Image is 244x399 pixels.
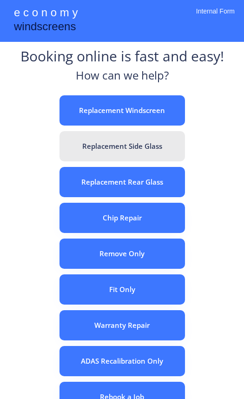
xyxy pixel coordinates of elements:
[59,131,185,161] button: Replacement Side Glass
[76,67,169,88] div: How can we help?
[14,19,76,37] div: windscreens
[59,95,185,126] button: Replacement Windscreen
[59,310,185,340] button: Warranty Repair
[196,7,235,28] div: Internal Form
[20,47,224,67] div: Booking online is fast and easy!
[59,274,185,305] button: Fit Only
[14,5,78,22] div: e c o n o m y
[59,239,185,269] button: Remove Only
[59,167,185,197] button: Replacement Rear Glass
[59,203,185,233] button: Chip Repair
[59,346,185,376] button: ADAS Recalibration Only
